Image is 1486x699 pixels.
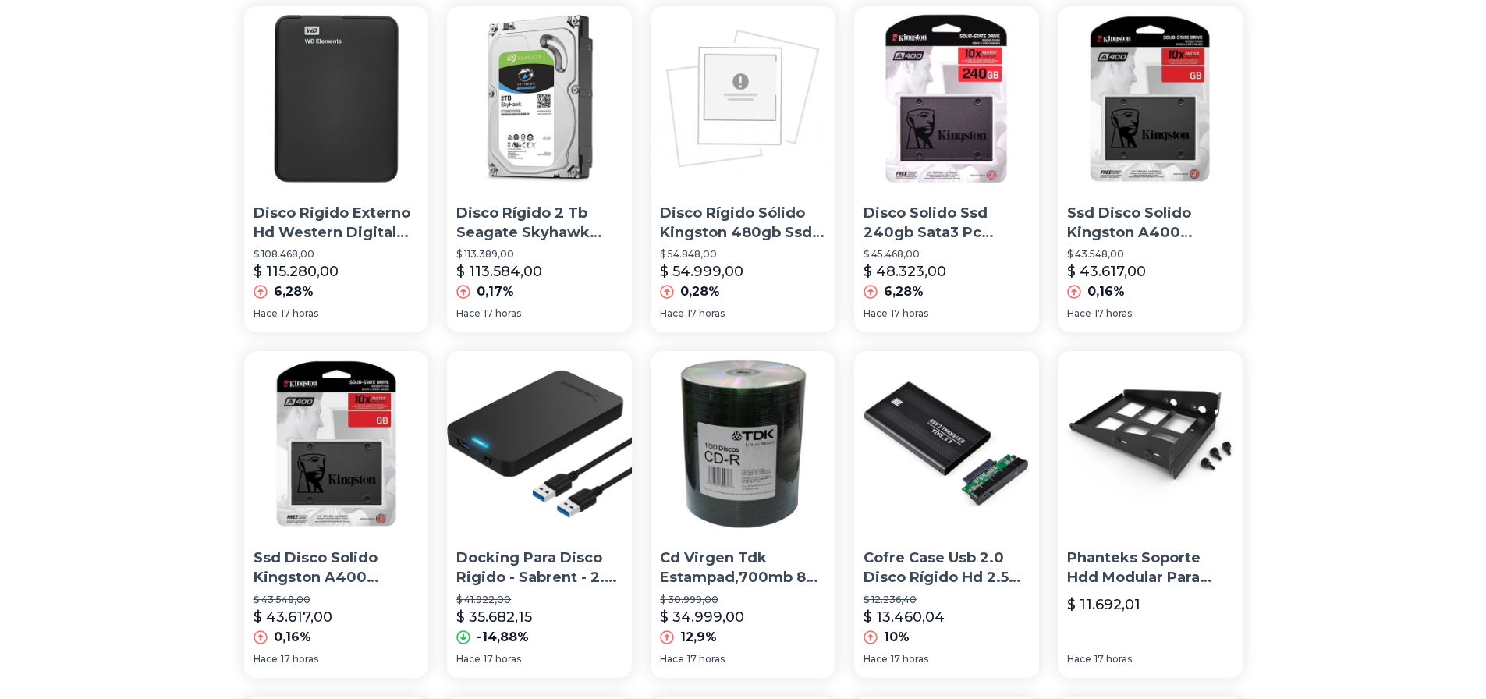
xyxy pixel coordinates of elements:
[447,351,632,677] a: Docking Para Disco Rigido - Sabrent - 2.5 - Usb 3.0 Hdd/ssdDocking Para Disco Rigido - Sabrent - ...
[864,653,888,665] span: Hace
[274,282,314,301] p: 6,28%
[1067,653,1091,665] span: Hace
[1067,548,1233,587] p: Phanteks Soporte Hdd Modular Para Disco 3.5 - 2.5 Metálico
[244,6,429,191] img: Disco Rigido Externo Hd Western Digital 1tb Usb 3.0 Win/mac
[687,307,725,320] span: 17 horas
[1058,6,1243,191] img: Ssd Disco Solido Kingston A400 240gb Pc Gamer Sata 3
[456,204,622,243] p: Disco Rígido 2 Tb Seagate Skyhawk Simil Purple Wd Dvr Cct
[274,628,311,647] p: 0,16%
[651,351,835,677] a: Cd Virgen Tdk Estampad,700mb 80 Minutos Bulk X100,avellanedaCd Virgen Tdk Estampad,700mb 80 Minut...
[1058,6,1243,332] a: Ssd Disco Solido Kingston A400 240gb Pc Gamer Sata 3Ssd Disco Solido Kingston A400 240gb Pc Gamer...
[484,653,521,665] span: 17 horas
[254,261,339,282] p: $ 115.280,00
[854,351,1039,677] a: Cofre Case Usb 2.0 Disco Rígido Hd 2.5 Sata De NotebookCofre Case Usb 2.0 Disco Rígido Hd 2.5 Sat...
[884,628,910,647] p: 10%
[884,282,924,301] p: 6,28%
[254,606,332,628] p: $ 43.617,00
[456,606,532,628] p: $ 35.682,15
[244,351,429,536] img: Ssd Disco Solido Kingston A400 240gb Sata 3 Simil Uv400
[254,307,278,320] span: Hace
[660,248,826,261] p: $ 54.848,00
[281,653,318,665] span: 17 horas
[864,606,945,628] p: $ 13.460,04
[456,548,622,587] p: Docking Para Disco Rigido - Sabrent - 2.5 - Usb 3.0 Hdd/ssd
[447,6,632,332] a: Disco Rígido 2 Tb Seagate Skyhawk Simil Purple Wd Dvr CctDisco Rígido 2 Tb Seagate Skyhawk Simil ...
[254,248,420,261] p: $ 108.468,00
[254,204,420,243] p: Disco Rigido Externo Hd Western Digital 1tb Usb 3.0 Win/mac
[891,653,928,665] span: 17 horas
[651,6,835,332] a: Disco Rígido Sólido Kingston 480gb Ssd Now A400 Sata3 2.5Disco Rígido Sólido Kingston 480gb Ssd N...
[864,548,1030,587] p: Cofre Case Usb 2.0 Disco Rígido Hd 2.5 Sata De Notebook
[854,6,1039,191] img: Disco Solido Ssd 240gb Sata3 Pc Notebook Mac
[456,248,622,261] p: $ 113.389,00
[660,261,743,282] p: $ 54.999,00
[447,6,632,191] img: Disco Rígido 2 Tb Seagate Skyhawk Simil Purple Wd Dvr Cct
[687,653,725,665] span: 17 horas
[660,307,684,320] span: Hace
[1067,248,1233,261] p: $ 43.548,00
[1094,653,1132,665] span: 17 horas
[456,653,481,665] span: Hace
[891,307,928,320] span: 17 horas
[660,204,826,243] p: Disco Rígido Sólido Kingston 480gb Ssd Now A400 Sata3 2.5
[281,307,318,320] span: 17 horas
[854,6,1039,332] a: Disco Solido Ssd 240gb Sata3 Pc Notebook MacDisco Solido Ssd 240gb Sata3 Pc Notebook Mac$ 45.468,...
[1058,351,1243,536] img: Phanteks Soporte Hdd Modular Para Disco 3.5 - 2.5 Metálico
[864,594,1030,606] p: $ 12.236,40
[484,307,521,320] span: 17 horas
[254,548,420,587] p: Ssd Disco Solido Kingston A400 240gb Sata 3 Simil Uv400
[864,248,1030,261] p: $ 45.468,00
[864,261,946,282] p: $ 48.323,00
[1067,307,1091,320] span: Hace
[254,594,420,606] p: $ 43.548,00
[1087,282,1125,301] p: 0,16%
[651,6,835,191] img: Disco Rígido Sólido Kingston 480gb Ssd Now A400 Sata3 2.5
[477,628,529,647] p: -14,88%
[254,653,278,665] span: Hace
[1058,351,1243,677] a: Phanteks Soporte Hdd Modular Para Disco 3.5 - 2.5 MetálicoPhanteks Soporte Hdd Modular Para Disco...
[1067,261,1146,282] p: $ 43.617,00
[244,6,429,332] a: Disco Rigido Externo Hd Western Digital 1tb Usb 3.0 Win/macDisco Rigido Externo Hd Western Digita...
[854,351,1039,536] img: Cofre Case Usb 2.0 Disco Rígido Hd 2.5 Sata De Notebook
[456,307,481,320] span: Hace
[1067,204,1233,243] p: Ssd Disco Solido Kingston A400 240gb Pc Gamer Sata 3
[477,282,514,301] p: 0,17%
[456,261,542,282] p: $ 113.584,00
[864,204,1030,243] p: Disco Solido Ssd 240gb Sata3 Pc Notebook Mac
[660,653,684,665] span: Hace
[660,594,826,606] p: $ 30.999,00
[244,351,429,677] a: Ssd Disco Solido Kingston A400 240gb Sata 3 Simil Uv400Ssd Disco Solido Kingston A400 240gb Sata ...
[456,594,622,606] p: $ 41.922,00
[447,351,632,536] img: Docking Para Disco Rigido - Sabrent - 2.5 - Usb 3.0 Hdd/ssd
[1067,594,1140,616] p: $ 11.692,01
[1094,307,1132,320] span: 17 horas
[680,628,717,647] p: 12,9%
[651,351,835,536] img: Cd Virgen Tdk Estampad,700mb 80 Minutos Bulk X100,avellaneda
[660,606,744,628] p: $ 34.999,00
[864,307,888,320] span: Hace
[680,282,720,301] p: 0,28%
[660,548,826,587] p: Cd Virgen Tdk Estampad,700mb 80 Minutos Bulk X100,avellaneda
